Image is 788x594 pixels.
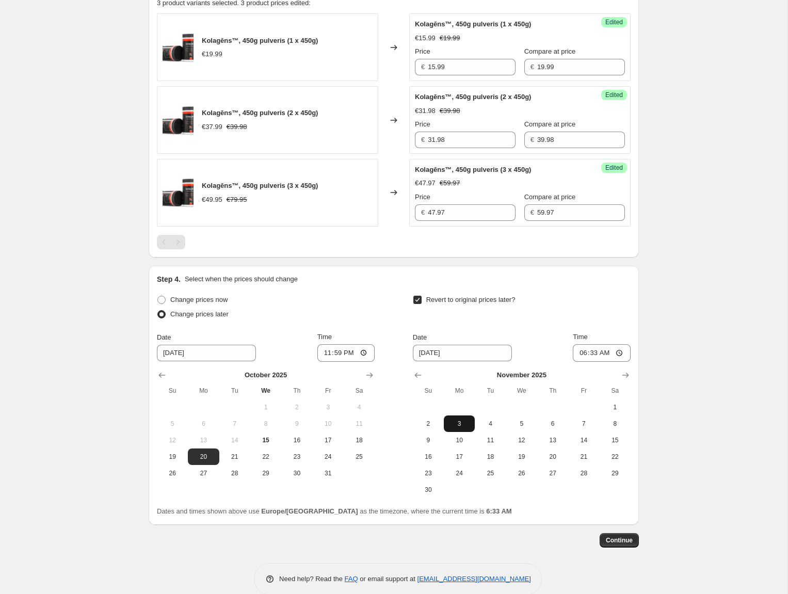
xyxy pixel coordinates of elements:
[448,387,471,395] span: Mo
[313,399,344,415] button: Friday October 3 2025
[254,469,277,477] span: 29
[317,344,375,362] input: 12:00
[250,432,281,448] button: Today Wednesday October 15 2025
[600,533,639,548] button: Continue
[415,20,531,28] span: Kolagēns™, 450g pulveris (1 x 450g)
[254,436,277,444] span: 15
[568,432,599,448] button: Friday November 14 2025
[317,387,340,395] span: Fr
[313,382,344,399] th: Friday
[572,469,595,477] span: 28
[524,120,576,128] span: Compare at price
[317,453,340,461] span: 24
[281,415,312,432] button: Thursday October 9 2025
[600,448,631,465] button: Saturday November 22 2025
[413,333,427,341] span: Date
[250,382,281,399] th: Wednesday
[600,415,631,432] button: Saturday November 8 2025
[479,420,502,428] span: 4
[157,448,188,465] button: Sunday October 19 2025
[188,432,219,448] button: Monday October 13 2025
[285,387,308,395] span: Th
[506,465,537,481] button: Wednesday November 26 2025
[219,415,250,432] button: Tuesday October 7 2025
[202,109,318,117] span: Kolagēns™, 450g pulveris (2 x 450g)
[348,387,371,395] span: Sa
[417,420,440,428] span: 2
[170,296,228,303] span: Change prices now
[524,193,576,201] span: Compare at price
[572,436,595,444] span: 14
[573,333,587,341] span: Time
[600,399,631,415] button: Saturday November 1 2025
[417,453,440,461] span: 16
[250,415,281,432] button: Wednesday October 8 2025
[344,432,375,448] button: Saturday October 18 2025
[486,507,511,515] b: 6:33 AM
[157,415,188,432] button: Sunday October 5 2025
[413,382,444,399] th: Sunday
[219,448,250,465] button: Tuesday October 21 2025
[572,420,595,428] span: 7
[344,382,375,399] th: Saturday
[202,122,222,132] div: €37.99
[285,420,308,428] span: 9
[161,453,184,461] span: 19
[313,415,344,432] button: Friday October 10 2025
[479,469,502,477] span: 25
[537,415,568,432] button: Thursday November 6 2025
[537,382,568,399] th: Thursday
[344,415,375,432] button: Saturday October 11 2025
[202,195,222,205] div: €49.95
[421,208,425,216] span: €
[475,465,506,481] button: Tuesday November 25 2025
[440,178,460,188] strike: €59.97
[344,448,375,465] button: Saturday October 25 2025
[157,333,171,341] span: Date
[348,420,371,428] span: 11
[317,420,340,428] span: 10
[415,178,436,188] div: €47.97
[413,465,444,481] button: Sunday November 23 2025
[541,387,564,395] span: Th
[223,420,246,428] span: 7
[188,448,219,465] button: Monday October 20 2025
[568,448,599,465] button: Friday November 21 2025
[530,208,534,216] span: €
[261,507,358,515] b: Europe/[GEOGRAPHIC_DATA]
[415,193,430,201] span: Price
[219,382,250,399] th: Tuesday
[192,469,215,477] span: 27
[417,436,440,444] span: 9
[157,345,256,361] input: 10/15/2025
[344,399,375,415] button: Saturday October 4 2025
[421,136,425,143] span: €
[317,403,340,411] span: 3
[604,420,626,428] span: 8
[219,432,250,448] button: Tuesday October 14 2025
[537,432,568,448] button: Thursday November 13 2025
[192,436,215,444] span: 13
[192,420,215,428] span: 6
[170,310,229,318] span: Change prices later
[192,387,215,395] span: Mo
[530,136,534,143] span: €
[444,465,475,481] button: Monday November 24 2025
[604,469,626,477] span: 29
[415,33,436,43] div: €15.99
[254,420,277,428] span: 8
[161,469,184,477] span: 26
[157,432,188,448] button: Sunday October 12 2025
[161,436,184,444] span: 12
[413,345,512,361] input: 10/15/2025
[202,37,318,44] span: Kolagēns™, 450g pulveris (1 x 450g)
[510,387,533,395] span: We
[479,453,502,461] span: 18
[415,47,430,55] span: Price
[537,465,568,481] button: Thursday November 27 2025
[426,296,516,303] span: Revert to original prices later?
[155,368,169,382] button: Show previous month, September 2025
[415,120,430,128] span: Price
[444,432,475,448] button: Monday November 10 2025
[285,436,308,444] span: 16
